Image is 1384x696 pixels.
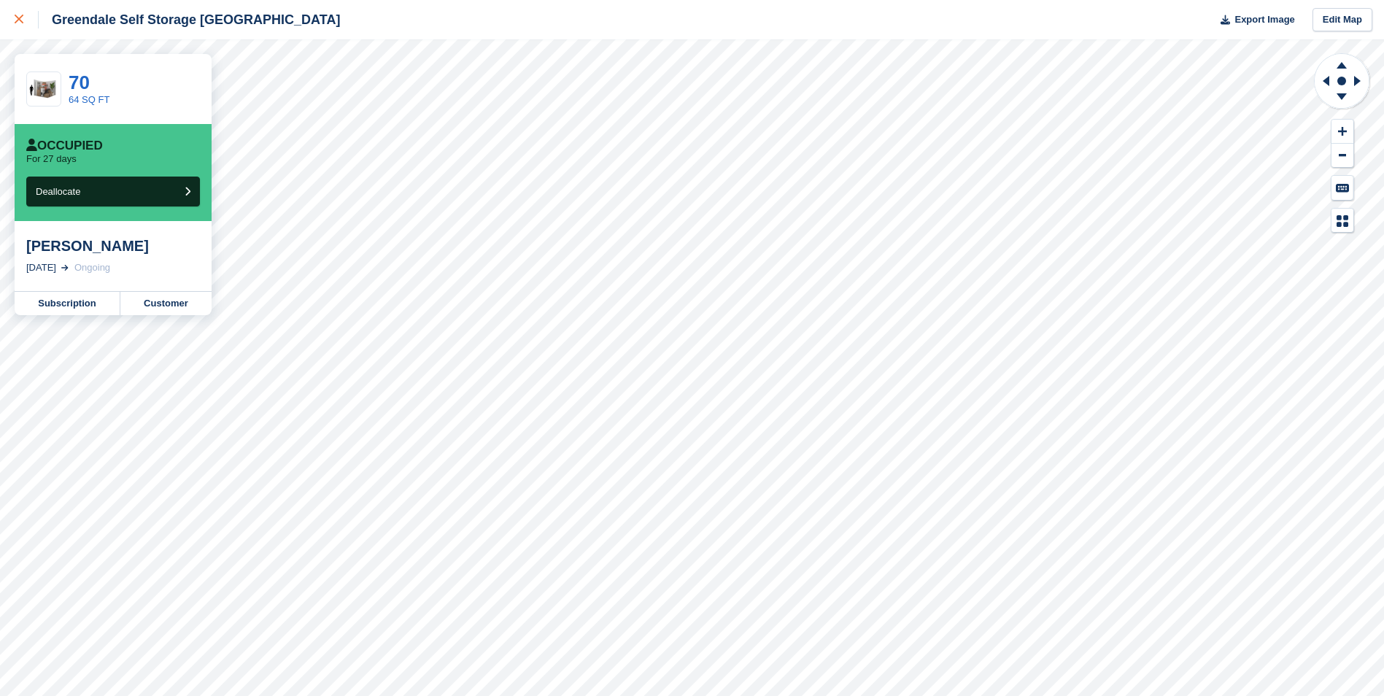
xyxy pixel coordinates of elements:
[26,139,103,153] div: Occupied
[69,94,109,105] a: 64 SQ FT
[26,260,56,275] div: [DATE]
[61,265,69,271] img: arrow-right-light-icn-cde0832a797a2874e46488d9cf13f60e5c3a73dbe684e267c42b8395dfbc2abf.svg
[1212,8,1295,32] button: Export Image
[26,237,200,255] div: [PERSON_NAME]
[36,186,80,197] span: Deallocate
[26,177,200,206] button: Deallocate
[1313,8,1372,32] a: Edit Map
[27,77,61,102] img: 64-sqft-unit.jpg
[69,71,90,93] a: 70
[74,260,110,275] div: Ongoing
[15,292,120,315] a: Subscription
[1234,12,1294,27] span: Export Image
[39,11,340,28] div: Greendale Self Storage [GEOGRAPHIC_DATA]
[1331,209,1353,233] button: Map Legend
[1331,120,1353,144] button: Zoom In
[1331,144,1353,168] button: Zoom Out
[1331,176,1353,200] button: Keyboard Shortcuts
[26,153,77,165] p: For 27 days
[120,292,212,315] a: Customer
